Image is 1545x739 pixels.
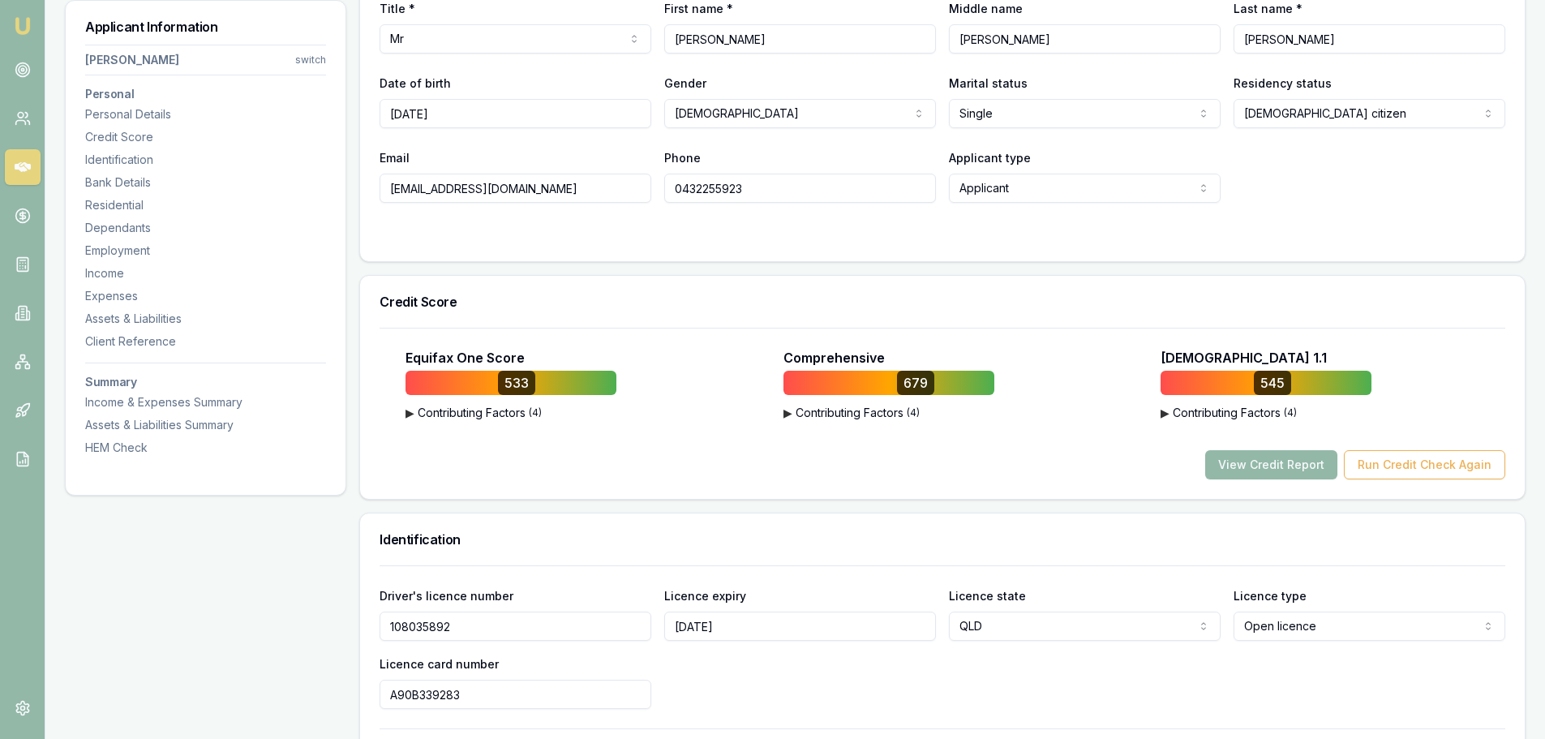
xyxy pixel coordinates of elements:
[406,348,525,367] p: Equifax One Score
[1234,2,1303,15] label: Last name *
[380,680,651,709] input: Enter driver's licence card number
[664,174,936,203] input: 0431 234 567
[380,76,451,90] label: Date of birth
[1234,589,1307,603] label: Licence type
[85,197,326,213] div: Residential
[406,405,414,421] span: ▶
[949,151,1031,165] label: Applicant type
[1234,76,1332,90] label: Residency status
[783,348,885,367] p: Comprehensive
[380,99,651,128] input: DD/MM/YYYY
[1344,450,1505,479] button: Run Credit Check Again
[1205,450,1337,479] button: View Credit Report
[907,406,920,419] span: ( 4 )
[664,2,733,15] label: First name *
[85,129,326,145] div: Credit Score
[664,589,746,603] label: Licence expiry
[783,405,792,421] span: ▶
[85,394,326,410] div: Income & Expenses Summary
[498,371,535,395] div: 533
[529,406,542,419] span: ( 4 )
[85,152,326,168] div: Identification
[295,54,326,67] div: switch
[949,589,1026,603] label: Licence state
[380,2,415,15] label: Title *
[1161,405,1371,421] button: ▶Contributing Factors(4)
[380,589,513,603] label: Driver's licence number
[85,417,326,433] div: Assets & Liabilities Summary
[897,371,934,395] div: 679
[85,376,326,388] h3: Summary
[664,76,706,90] label: Gender
[949,2,1023,15] label: Middle name
[380,657,499,671] label: Licence card number
[85,288,326,304] div: Expenses
[783,405,994,421] button: ▶Contributing Factors(4)
[406,405,616,421] button: ▶Contributing Factors(4)
[380,151,410,165] label: Email
[85,52,179,68] div: [PERSON_NAME]
[1161,405,1169,421] span: ▶
[85,333,326,350] div: Client Reference
[380,533,1505,546] h3: Identification
[85,220,326,236] div: Dependants
[13,16,32,36] img: emu-icon-u.png
[949,76,1028,90] label: Marital status
[85,243,326,259] div: Employment
[1254,371,1291,395] div: 545
[380,295,1505,308] h3: Credit Score
[85,311,326,327] div: Assets & Liabilities
[664,151,701,165] label: Phone
[85,440,326,456] div: HEM Check
[1284,406,1297,419] span: ( 4 )
[85,265,326,281] div: Income
[85,88,326,100] h3: Personal
[1161,348,1327,367] p: [DEMOGRAPHIC_DATA] 1.1
[85,106,326,122] div: Personal Details
[380,612,651,641] input: Enter driver's licence number
[85,174,326,191] div: Bank Details
[85,20,326,33] h3: Applicant Information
